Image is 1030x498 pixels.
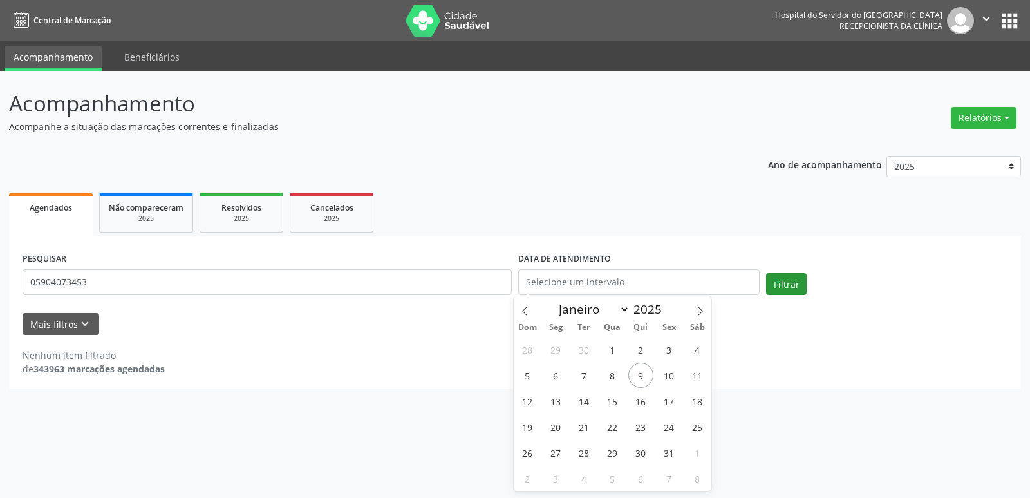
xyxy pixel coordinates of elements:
[657,440,682,465] span: Outubro 31, 2025
[23,249,66,269] label: PESQUISAR
[572,414,597,439] span: Outubro 21, 2025
[685,466,710,491] span: Novembro 8, 2025
[78,317,92,331] i: keyboard_arrow_down
[115,46,189,68] a: Beneficiários
[543,440,568,465] span: Outubro 27, 2025
[518,249,611,269] label: DATA DE ATENDIMENTO
[979,12,993,26] i: 
[657,388,682,414] span: Outubro 17, 2025
[299,214,364,224] div: 2025
[598,323,626,332] span: Qua
[572,388,597,414] span: Outubro 14, 2025
[628,388,653,414] span: Outubro 16, 2025
[543,388,568,414] span: Outubro 13, 2025
[974,7,998,34] button: 
[9,88,717,120] p: Acompanhamento
[657,363,682,388] span: Outubro 10, 2025
[775,10,942,21] div: Hospital do Servidor do [GEOGRAPHIC_DATA]
[33,363,165,375] strong: 343963 marcações agendadas
[572,337,597,362] span: Setembro 30, 2025
[685,440,710,465] span: Novembro 1, 2025
[600,466,625,491] span: Novembro 5, 2025
[600,414,625,439] span: Outubro 22, 2025
[5,46,102,71] a: Acompanhamento
[628,414,653,439] span: Outubro 23, 2025
[628,440,653,465] span: Outubro 30, 2025
[572,440,597,465] span: Outubro 28, 2025
[23,269,512,295] input: Nome, código do beneficiário ou CPF
[998,10,1021,32] button: apps
[600,440,625,465] span: Outubro 29, 2025
[685,337,710,362] span: Outubro 4, 2025
[600,337,625,362] span: Outubro 1, 2025
[628,363,653,388] span: Outubro 9, 2025
[515,363,540,388] span: Outubro 5, 2025
[628,466,653,491] span: Novembro 6, 2025
[947,7,974,34] img: img
[951,107,1016,129] button: Relatórios
[515,466,540,491] span: Novembro 2, 2025
[600,388,625,414] span: Outubro 15, 2025
[685,414,710,439] span: Outubro 25, 2025
[630,301,672,318] input: Year
[30,202,72,213] span: Agendados
[515,440,540,465] span: Outubro 26, 2025
[23,313,99,336] button: Mais filtroskeyboard_arrow_down
[600,363,625,388] span: Outubro 8, 2025
[514,323,542,332] span: Dom
[657,337,682,362] span: Outubro 3, 2025
[839,21,942,32] span: Recepcionista da clínica
[543,337,568,362] span: Setembro 29, 2025
[543,414,568,439] span: Outubro 20, 2025
[655,323,683,332] span: Sex
[543,363,568,388] span: Outubro 6, 2025
[657,414,682,439] span: Outubro 24, 2025
[109,202,183,213] span: Não compareceram
[628,337,653,362] span: Outubro 2, 2025
[572,363,597,388] span: Outubro 7, 2025
[515,414,540,439] span: Outubro 19, 2025
[657,466,682,491] span: Novembro 7, 2025
[515,337,540,362] span: Setembro 28, 2025
[543,466,568,491] span: Novembro 3, 2025
[515,388,540,414] span: Outubro 12, 2025
[683,323,711,332] span: Sáb
[685,363,710,388] span: Outubro 11, 2025
[209,214,274,224] div: 2025
[572,466,597,491] span: Novembro 4, 2025
[9,120,717,133] p: Acompanhe a situação das marcações correntes e finalizadas
[553,300,630,318] select: Month
[766,273,807,295] button: Filtrar
[9,10,111,31] a: Central de Marcação
[626,323,655,332] span: Qui
[33,15,111,26] span: Central de Marcação
[768,156,882,172] p: Ano de acompanhamento
[570,323,598,332] span: Ter
[518,269,760,295] input: Selecione um intervalo
[310,202,353,213] span: Cancelados
[23,349,165,362] div: Nenhum item filtrado
[109,214,183,224] div: 2025
[685,388,710,414] span: Outubro 18, 2025
[541,323,570,332] span: Seg
[221,202,261,213] span: Resolvidos
[23,362,165,376] div: de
